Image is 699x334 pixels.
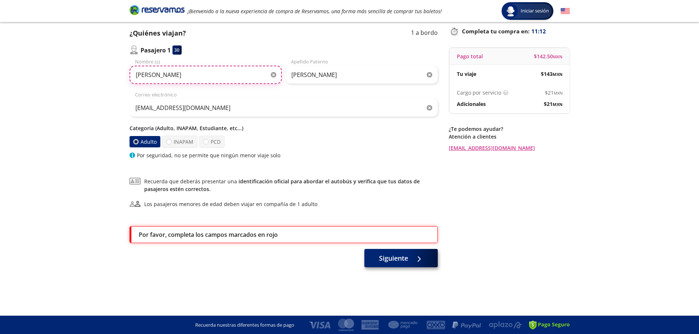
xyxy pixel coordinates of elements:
[188,8,442,15] em: ¡Bienvenido a la nueva experiencia de compra de Reservamos, una forma más sencilla de comprar tus...
[379,253,408,263] span: Siguiente
[130,28,186,38] p: ¿Quiénes viajan?
[130,66,282,84] input: Nombre (s)
[531,27,546,36] span: 11:12
[139,230,278,239] p: Por favor, completa los campos marcados en rojo
[141,46,171,55] p: Pasajero 1
[285,66,438,84] input: Apellido Paterno
[553,71,563,77] small: MXN
[457,89,501,96] p: Cargo por servicio
[449,26,570,36] p: Completa tu compra en :
[561,7,570,16] button: English
[130,4,185,18] a: Brand Logo
[144,178,420,192] a: identificación oficial para abordar el autobús y verifica que tus datos de pasajeros estén correc...
[518,7,552,15] span: Iniciar sesión
[144,200,317,208] div: Los pasajeros menores de edad deben viajar en compañía de 1 adulto
[541,70,563,78] span: $ 143
[129,136,160,147] label: Adulto
[553,102,563,107] small: MXN
[457,70,476,78] p: Tu viaje
[130,4,185,15] i: Brand Logo
[364,249,438,267] button: Siguiente
[130,124,438,132] p: Categoría (Adulto, INAPAM, Estudiante, etc...)
[449,125,570,133] p: ¿Te podemos ayudar?
[199,136,225,148] label: PCD
[457,52,483,60] p: Pago total
[545,89,563,96] span: $ 21
[544,100,563,108] span: $ 21
[534,52,563,60] span: $ 142.50
[172,45,182,55] div: 30
[130,99,438,117] input: Correo electrónico
[554,90,563,96] small: MXN
[144,177,438,193] span: Recuerda que deberás presentar una
[457,100,486,108] p: Adicionales
[449,144,570,152] a: [EMAIL_ADDRESS][DOMAIN_NAME]
[162,136,197,148] label: INAPAM
[411,28,438,38] p: 1 a bordo
[195,322,294,329] p: Recuerda nuestras diferentes formas de pago
[553,54,563,59] small: MXN
[137,151,280,159] p: Por seguridad, no se permite que ningún menor viaje solo
[449,133,570,140] p: Atención a clientes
